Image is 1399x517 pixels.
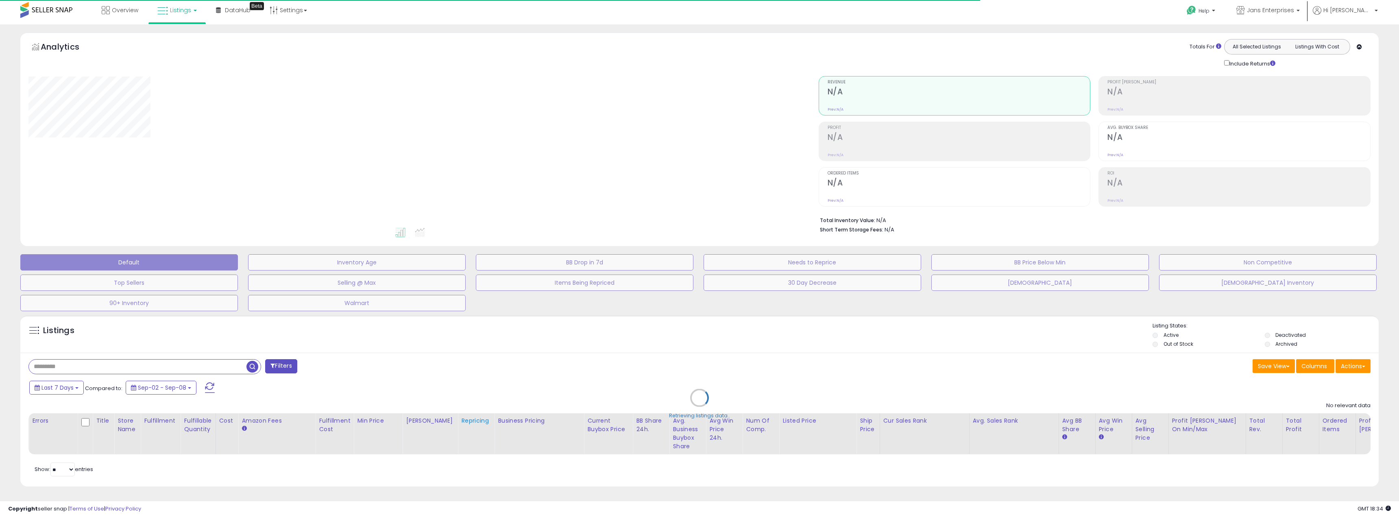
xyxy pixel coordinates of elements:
[1159,275,1377,291] button: [DEMOGRAPHIC_DATA] Inventory
[828,87,1090,98] h2: N/A
[1218,59,1285,68] div: Include Returns
[41,41,95,55] h5: Analytics
[1358,505,1391,513] span: 2025-09-16 18:34 GMT
[828,171,1090,176] span: Ordered Items
[931,254,1149,270] button: BB Price Below Min
[20,295,238,311] button: 90+ Inventory
[1107,126,1370,130] span: Avg. Buybox Share
[1247,6,1294,14] span: Jans Enterprises
[828,153,843,157] small: Prev: N/A
[1190,43,1221,51] div: Totals For
[248,295,466,311] button: Walmart
[170,6,191,14] span: Listings
[820,226,883,233] b: Short Term Storage Fees:
[1313,6,1378,24] a: Hi [PERSON_NAME]
[885,226,894,233] span: N/A
[1107,178,1370,189] h2: N/A
[112,6,138,14] span: Overview
[1107,87,1370,98] h2: N/A
[225,6,251,14] span: DataHub
[476,254,693,270] button: BB Drop in 7d
[828,198,843,203] small: Prev: N/A
[250,2,264,10] div: Tooltip anchor
[1107,80,1370,85] span: Profit [PERSON_NAME]
[70,505,104,513] a: Terms of Use
[1107,133,1370,144] h2: N/A
[931,275,1149,291] button: [DEMOGRAPHIC_DATA]
[105,505,141,513] a: Privacy Policy
[1199,7,1209,14] span: Help
[1323,6,1372,14] span: Hi [PERSON_NAME]
[20,254,238,270] button: Default
[8,505,38,513] strong: Copyright
[1107,171,1370,176] span: ROI
[20,275,238,291] button: Top Sellers
[1107,153,1123,157] small: Prev: N/A
[1107,107,1123,112] small: Prev: N/A
[820,215,1365,225] li: N/A
[1287,41,1347,52] button: Listings With Cost
[828,126,1090,130] span: Profit
[828,80,1090,85] span: Revenue
[669,412,730,419] div: Retrieving listings data..
[1186,5,1196,15] i: Get Help
[704,275,921,291] button: 30 Day Decrease
[8,505,141,513] div: seller snap | |
[248,275,466,291] button: Selling @ Max
[704,254,921,270] button: Needs to Reprice
[828,133,1090,144] h2: N/A
[1107,198,1123,203] small: Prev: N/A
[820,217,875,224] b: Total Inventory Value:
[1159,254,1377,270] button: Non Competitive
[828,107,843,112] small: Prev: N/A
[1227,41,1287,52] button: All Selected Listings
[476,275,693,291] button: Items Being Repriced
[828,178,1090,189] h2: N/A
[248,254,466,270] button: Inventory Age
